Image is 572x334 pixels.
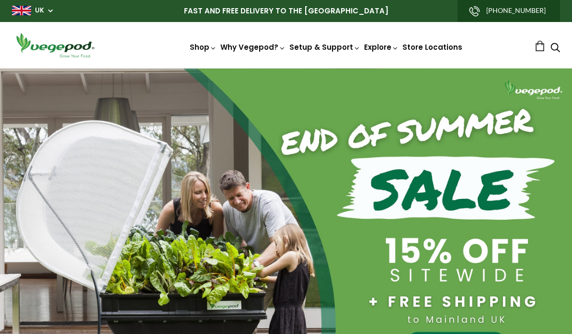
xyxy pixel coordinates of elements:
[402,42,462,52] a: Store Locations
[289,42,360,52] a: Setup & Support
[35,6,44,15] a: UK
[12,6,31,15] img: gb_large.png
[220,42,286,52] a: Why Vegepod?
[550,44,560,54] a: Search
[12,32,98,59] img: Vegepod
[190,42,217,52] a: Shop
[364,42,399,52] a: Explore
